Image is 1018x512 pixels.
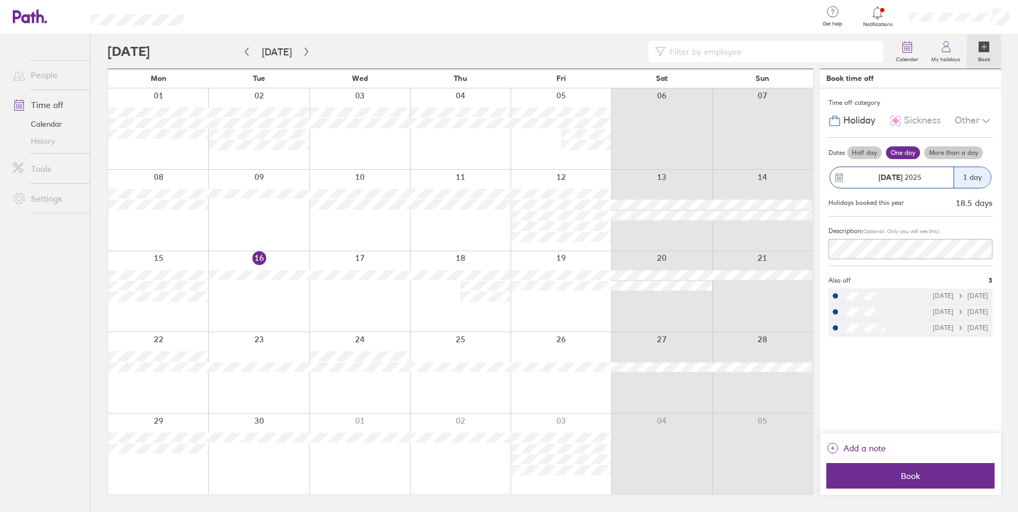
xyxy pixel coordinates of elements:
span: Sun [756,74,769,82]
a: Settings [4,188,90,209]
span: Notifications [860,21,895,28]
label: One day [886,146,920,159]
a: History [4,133,90,150]
label: Half day [847,146,882,159]
a: Calendar [4,115,90,133]
button: [DATE] 20251 day [828,161,992,194]
span: Holiday [843,115,875,126]
a: Book [967,35,1001,69]
span: Tue [253,74,265,82]
span: Mon [151,74,167,82]
a: Tools [4,158,90,179]
a: People [4,64,90,86]
div: [DATE] [DATE] [933,292,988,300]
span: Sat [656,74,668,82]
div: Holidays booked this year [828,199,904,207]
button: Book [826,463,995,489]
span: Dates [828,149,845,156]
label: Book [972,53,997,63]
label: Calendar [890,53,925,63]
span: Book [834,471,987,481]
span: Description [828,227,861,235]
span: 3 [989,277,992,284]
button: Add a note [826,440,886,457]
span: Wed [352,74,368,82]
span: Also off [828,277,851,284]
div: Other [955,111,992,131]
div: Book time off [826,74,874,82]
label: My holidays [925,53,967,63]
a: My holidays [925,35,967,69]
span: Add a note [843,440,886,457]
span: 2025 [879,173,922,181]
div: 18.5 days [956,198,992,208]
strong: [DATE] [879,172,902,182]
span: (Optional. Only you will see this) [861,228,939,235]
span: Thu [454,74,467,82]
div: 1 day [954,167,991,188]
a: Calendar [890,35,925,69]
span: Fri [556,74,566,82]
span: Sickness [904,115,941,126]
div: [DATE] [DATE] [933,308,988,316]
a: Notifications [860,5,895,28]
a: Time off [4,94,90,115]
span: Get help [815,21,850,27]
button: [DATE] [253,43,300,61]
div: Time off category [828,95,992,111]
input: Filter by employee [666,42,877,62]
div: [DATE] [DATE] [933,324,988,332]
label: More than a day [924,146,983,159]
